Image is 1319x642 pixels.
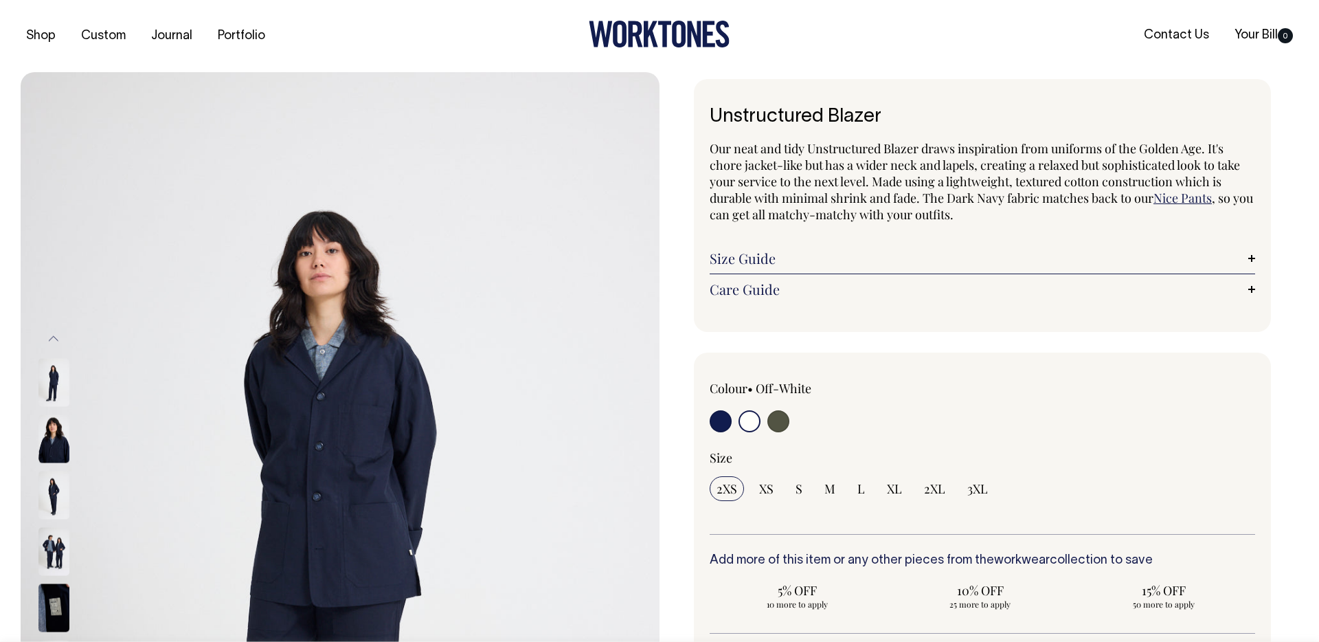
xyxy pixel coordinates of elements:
[824,480,835,497] span: M
[789,476,809,501] input: S
[38,358,69,406] img: dark-navy
[857,480,865,497] span: L
[1153,190,1212,206] a: Nice Pants
[710,140,1240,206] span: Our neat and tidy Unstructured Blazer draws inspiration from uniforms of the Golden Age. It's cho...
[717,480,737,497] span: 2XS
[710,281,1255,298] a: Care Guide
[38,414,69,463] img: dark-navy
[796,480,802,497] span: S
[1138,24,1215,47] a: Contact Us
[818,476,842,501] input: M
[710,380,928,397] div: Colour
[38,471,69,519] img: dark-navy
[850,476,872,501] input: L
[900,599,1061,610] span: 25 more to apply
[994,555,1050,566] a: workwear
[710,476,744,501] input: 2XS
[1083,582,1244,599] span: 15% OFF
[710,450,1255,466] div: Size
[1083,599,1244,610] span: 50 more to apply
[212,25,271,47] a: Portfolio
[1229,24,1298,47] a: Your Bill0
[747,380,753,397] span: •
[21,25,61,47] a: Shop
[43,324,64,355] button: Previous
[880,476,909,501] input: XL
[756,380,811,397] label: Off-White
[717,582,878,599] span: 5% OFF
[710,107,1255,128] h1: Unstructured Blazer
[146,25,198,47] a: Journal
[917,476,952,501] input: 2XL
[759,480,774,497] span: XS
[717,599,878,610] span: 10 more to apply
[900,582,1061,599] span: 10% OFF
[76,25,131,47] a: Custom
[710,250,1255,267] a: Size Guide
[710,578,885,614] input: 5% OFF 10 more to apply
[1076,578,1251,614] input: 15% OFF 50 more to apply
[887,480,902,497] span: XL
[1278,28,1293,43] span: 0
[38,584,69,632] img: dark-navy
[924,480,945,497] span: 2XL
[960,476,995,501] input: 3XL
[752,476,780,501] input: XS
[710,190,1253,223] span: , so you can get all matchy-matchy with your outfits.
[893,578,1068,614] input: 10% OFF 25 more to apply
[710,554,1255,568] h6: Add more of this item or any other pieces from the collection to save
[967,480,988,497] span: 3XL
[38,527,69,575] img: dark-navy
